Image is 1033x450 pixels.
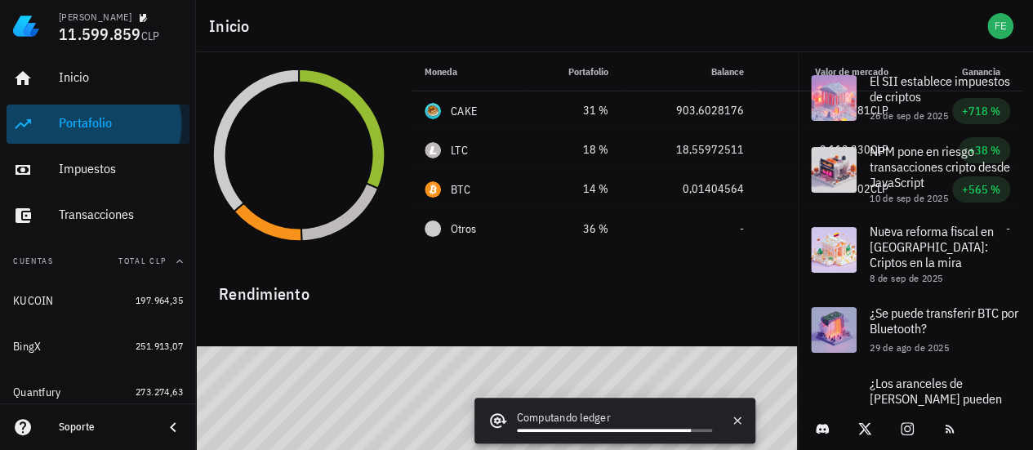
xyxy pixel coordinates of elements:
div: 0,01404564 [634,180,744,198]
img: LedgiFi [13,13,39,39]
div: BTC [451,181,470,198]
a: Quantfury 273.274,63 [7,372,189,412]
div: Impuestos [59,161,183,176]
div: 18 % [538,141,608,158]
a: BingX 251.913,07 [7,327,189,366]
th: Portafolio [525,52,621,91]
th: Balance [621,52,757,91]
h1: Inicio [209,13,256,39]
a: ¿Se puede transferir BTC por Bluetooth? 29 de ago de 2025 [798,294,1033,366]
div: 903,6028176 [634,102,744,119]
div: Transacciones [59,207,183,222]
div: BTC-icon [425,181,441,198]
a: Portafolio [7,105,189,144]
span: 197.964,35 [136,294,183,306]
span: 10 de sep de 2025 [870,192,948,204]
span: El SII establece impuestos de criptos [870,73,1010,105]
button: CuentasTotal CLP [7,242,189,281]
span: 26 de sep de 2025 [870,109,948,122]
div: Portafolio [59,115,183,131]
span: 11.599.859 [59,23,141,45]
div: KUCOIN [13,294,54,308]
div: BingX [13,340,41,354]
a: Impuestos [7,150,189,189]
span: - [740,221,744,236]
span: 273.274,63 [136,385,183,398]
a: Inicio [7,59,189,98]
a: ¿Los aranceles de [PERSON_NAME] pueden desencadenar una crisis? [798,366,1033,446]
span: Otros [451,221,476,238]
div: Inicio [59,69,183,85]
div: Rendimiento [206,268,1023,307]
div: 14 % [538,180,608,198]
a: Nueva reforma fiscal en [GEOGRAPHIC_DATA]: Criptos en la mira 8 de sep de 2025 [798,214,1033,294]
div: [PERSON_NAME] [59,11,131,24]
div: 36 % [538,221,608,238]
a: NPM pone en riesgo transacciones cripto desde JavaScript 10 de sep de 2025 [798,134,1033,214]
span: ¿Se puede transferir BTC por Bluetooth? [870,305,1018,336]
div: avatar [987,13,1013,39]
span: CLP [141,29,160,43]
th: Moneda [412,52,525,91]
a: El SII establece impuestos de criptos 26 de sep de 2025 [798,62,1033,134]
div: 18,55972511 [634,141,744,158]
a: KUCOIN 197.964,35 [7,281,189,320]
span: 251.913,07 [136,340,183,352]
span: Total CLP [118,256,167,266]
div: Computando ledger [517,409,713,429]
div: CAKE [451,103,477,119]
div: CAKE-icon [425,103,441,119]
span: ¿Los aranceles de [PERSON_NAME] pueden desencadenar una crisis? [870,375,1002,422]
span: Nueva reforma fiscal en [GEOGRAPHIC_DATA]: Criptos en la mira [870,223,994,270]
div: Soporte [59,421,150,434]
div: Quantfury [13,385,60,399]
a: Transacciones [7,196,189,235]
div: LTC-icon [425,142,441,158]
div: 31 % [538,102,608,119]
div: LTC [451,142,468,158]
span: 8 de sep de 2025 [870,272,942,284]
span: NPM pone en riesgo transacciones cripto desde JavaScript [870,143,1010,190]
th: Valor de mercado [757,52,902,91]
span: 29 de ago de 2025 [870,341,949,354]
